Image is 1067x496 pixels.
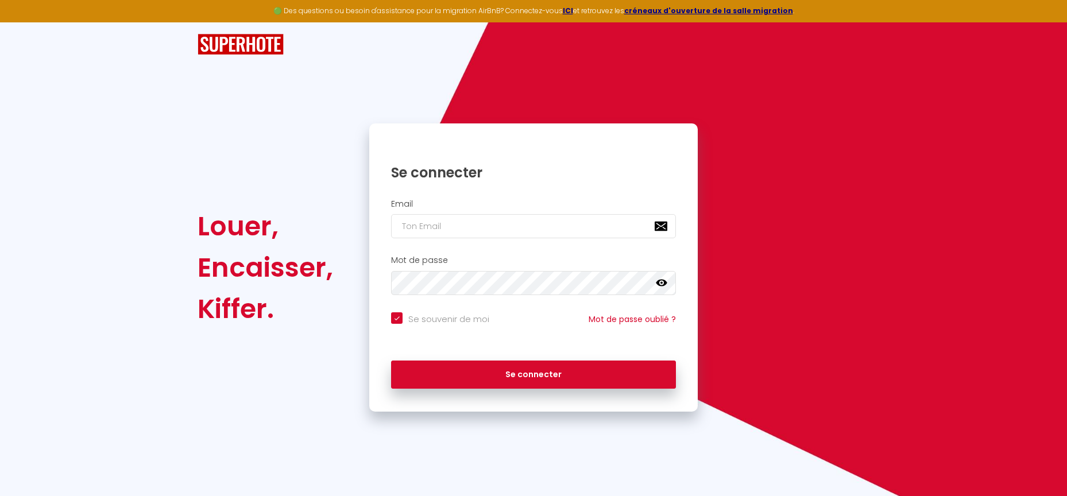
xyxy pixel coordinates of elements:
[589,313,676,325] a: Mot de passe oublié ?
[198,288,333,330] div: Kiffer.
[198,247,333,288] div: Encaisser,
[198,34,284,55] img: SuperHote logo
[391,199,676,209] h2: Email
[391,164,676,181] h1: Se connecter
[563,6,573,15] a: ICI
[391,255,676,265] h2: Mot de passe
[198,206,333,247] div: Louer,
[624,6,793,15] a: créneaux d'ouverture de la salle migration
[391,361,676,389] button: Se connecter
[391,214,676,238] input: Ton Email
